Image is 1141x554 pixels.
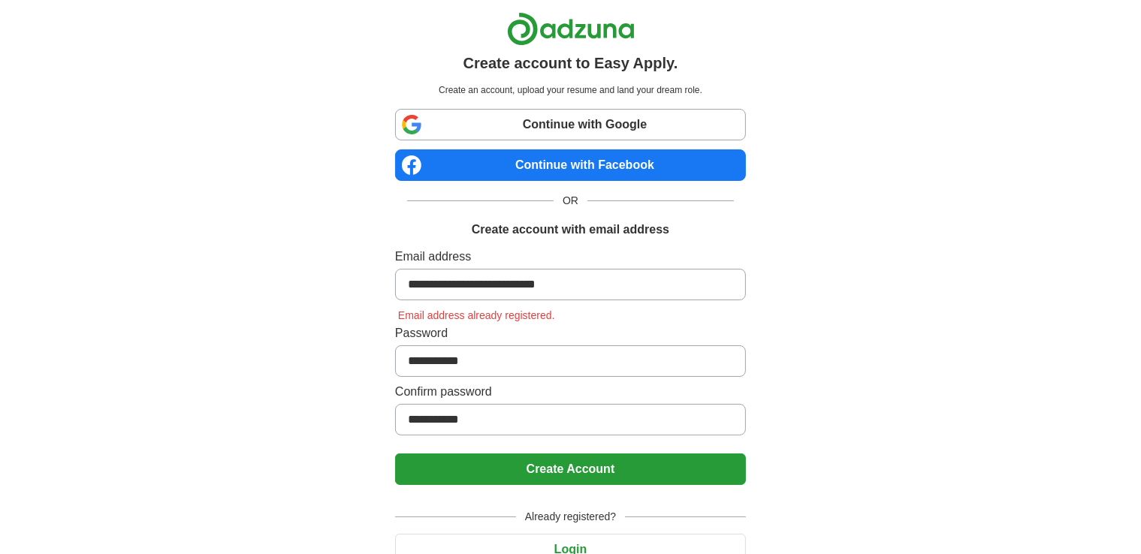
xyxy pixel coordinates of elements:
[395,383,746,401] label: Confirm password
[398,83,743,97] p: Create an account, upload your resume and land your dream role.
[472,221,669,239] h1: Create account with email address
[395,324,746,342] label: Password
[395,248,746,266] label: Email address
[554,193,587,209] span: OR
[395,109,746,140] a: Continue with Google
[395,309,558,321] span: Email address already registered.
[507,12,635,46] img: Adzuna logo
[395,453,746,485] button: Create Account
[516,509,625,525] span: Already registered?
[463,52,678,74] h1: Create account to Easy Apply.
[395,149,746,181] a: Continue with Facebook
